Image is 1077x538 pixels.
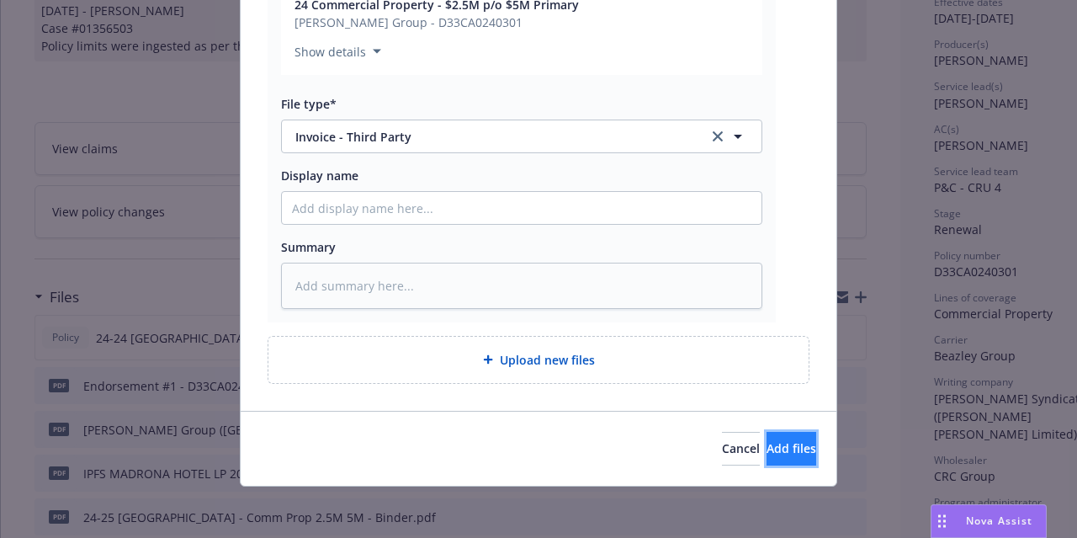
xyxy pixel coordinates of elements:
span: Upload new files [500,351,595,369]
button: Nova Assist [931,504,1047,538]
div: Drag to move [931,505,952,537]
button: Cancel [722,432,760,466]
div: Upload new files [268,336,809,384]
span: Nova Assist [966,514,1032,528]
span: Cancel [722,440,760,456]
span: Add files [767,440,816,456]
button: Add files [767,432,816,466]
